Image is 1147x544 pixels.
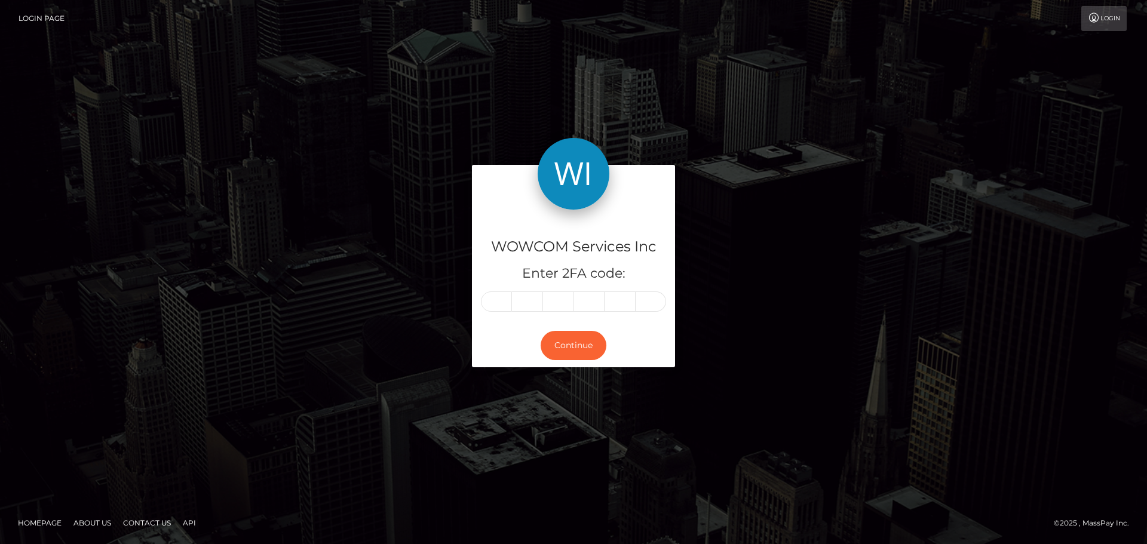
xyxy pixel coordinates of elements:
[481,265,666,283] h5: Enter 2FA code:
[538,138,609,210] img: WOWCOM Services Inc
[1054,517,1138,530] div: © 2025 , MassPay Inc.
[118,514,176,532] a: Contact Us
[13,514,66,532] a: Homepage
[1081,6,1127,31] a: Login
[541,331,606,360] button: Continue
[481,236,666,257] h4: WOWCOM Services Inc
[69,514,116,532] a: About Us
[178,514,201,532] a: API
[19,6,65,31] a: Login Page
